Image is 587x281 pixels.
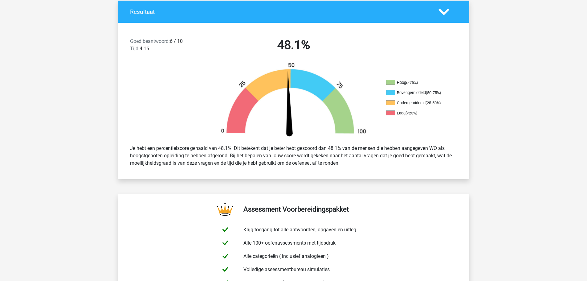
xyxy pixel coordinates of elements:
span: Tijd: [130,46,140,52]
div: 6 / 10 4:16 [125,38,210,55]
div: (50-75%) [426,90,441,95]
span: Goed beantwoord: [130,38,170,44]
li: Ondergemiddeld [386,100,448,106]
div: (>75%) [406,80,418,85]
h2: 48.1% [214,38,373,52]
li: Hoog [386,80,448,85]
div: (25-50%) [426,101,441,105]
div: Je hebt een percentielscore gehaald van 48.1%. Dit betekent dat je beter hebt gescoord dan 48.1% ... [125,142,462,169]
div: (<25%) [406,111,417,115]
img: 48.ec6230812979.png [210,62,377,140]
li: Laag [386,110,448,116]
h4: Resultaat [130,8,429,15]
li: Bovengemiddeld [386,90,448,96]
